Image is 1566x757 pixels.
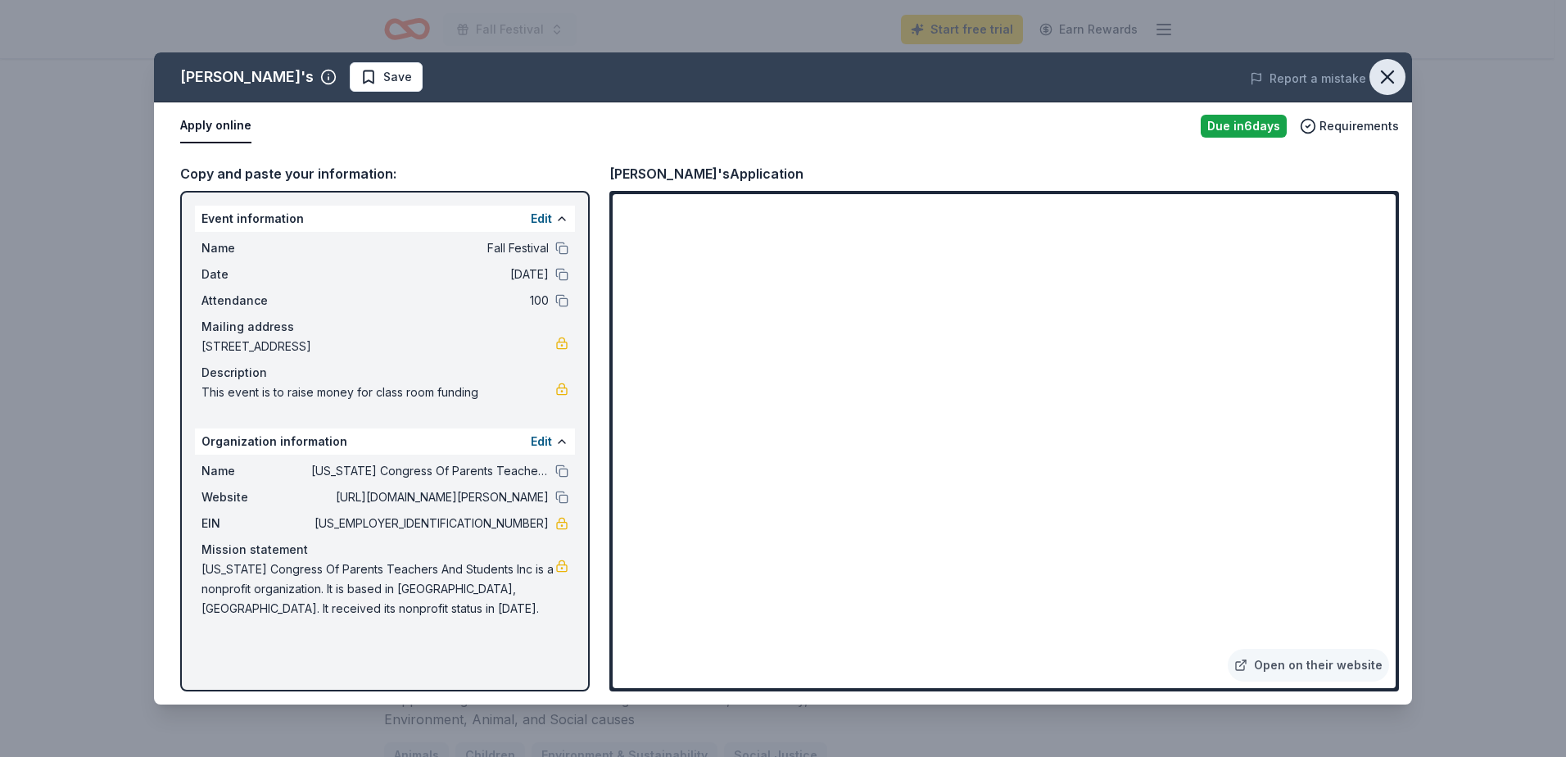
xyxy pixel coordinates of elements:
div: Description [201,363,568,383]
div: Event information [195,206,575,232]
span: [URL][DOMAIN_NAME][PERSON_NAME] [311,487,549,507]
span: [STREET_ADDRESS] [201,337,555,356]
span: Requirements [1319,116,1399,136]
span: Fall Festival [311,238,549,258]
span: Save [383,67,412,87]
button: Apply online [180,109,251,143]
a: Open on their website [1228,649,1389,682]
span: Date [201,265,311,284]
div: Organization information [195,428,575,455]
span: EIN [201,514,311,533]
span: Attendance [201,291,311,311]
button: Report a mistake [1250,69,1366,88]
div: Copy and paste your information: [180,163,590,184]
span: Name [201,461,311,481]
span: [US_EMPLOYER_IDENTIFICATION_NUMBER] [311,514,549,533]
div: Due in 6 days [1201,115,1287,138]
div: [PERSON_NAME]'s [180,64,314,90]
span: 100 [311,291,549,311]
span: This event is to raise money for class room funding [201,383,555,402]
div: [PERSON_NAME]'s Application [609,163,803,184]
button: Edit [531,432,552,451]
span: [US_STATE] Congress Of Parents Teachers And Students Inc [311,461,549,481]
span: Name [201,238,311,258]
button: Save [350,62,423,92]
div: Mission statement [201,540,568,560]
span: [DATE] [311,265,549,284]
span: [US_STATE] Congress Of Parents Teachers And Students Inc is a nonprofit organization. It is based... [201,560,555,619]
span: Website [201,487,311,507]
button: Edit [531,209,552,229]
div: Mailing address [201,317,568,337]
button: Requirements [1300,116,1399,136]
